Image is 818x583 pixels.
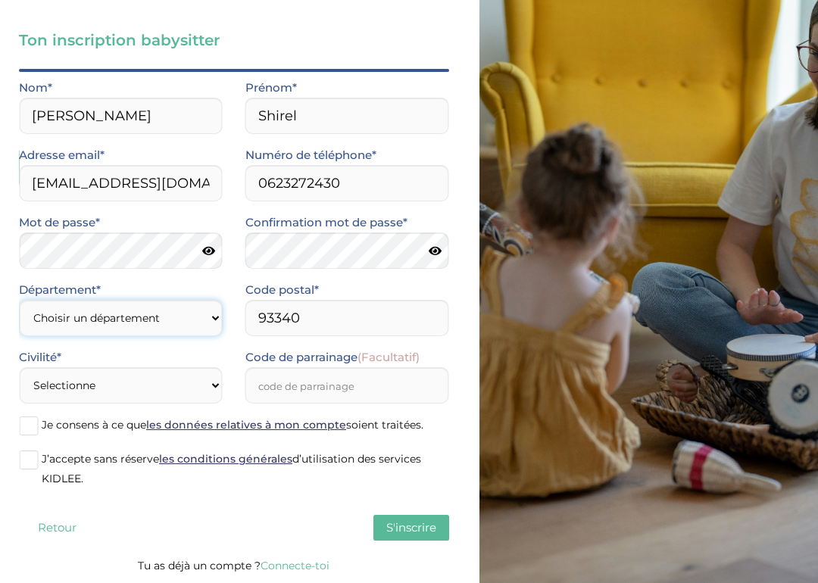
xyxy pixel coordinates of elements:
[19,145,105,165] label: Adresse email*
[357,350,420,364] span: (Facultatif)
[19,348,61,367] label: Civilité*
[245,165,449,201] input: Numero de telephone
[245,300,449,336] input: Code postal
[245,367,449,404] input: code de parrainage
[245,213,407,232] label: Confirmation mot de passe*
[245,78,297,98] label: Prénom*
[19,280,101,300] label: Département*
[19,165,223,201] input: Email
[19,98,223,134] input: Nom
[146,418,346,432] a: les données relatives à mon compte
[19,556,449,575] p: Tu as déjà un compte ?
[373,515,449,541] button: S'inscrire
[245,145,376,165] label: Numéro de téléphone*
[261,559,329,572] a: Connecte-toi
[159,452,292,466] a: les conditions générales
[19,213,100,232] label: Mot de passe*
[386,520,436,535] span: S'inscrire
[42,418,423,432] span: Je consens à ce que soient traitées.
[42,452,421,485] span: J’accepte sans réserve d’utilisation des services KIDLEE.
[245,98,449,134] input: Prénom
[245,348,420,367] label: Code de parrainage
[19,30,449,51] h3: Ton inscription babysitter
[19,515,95,541] button: Retour
[245,280,319,300] label: Code postal*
